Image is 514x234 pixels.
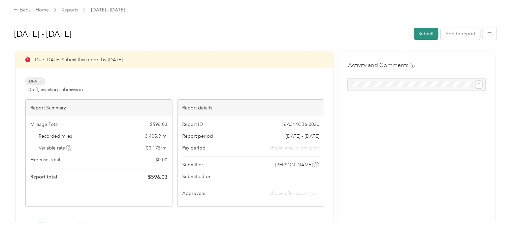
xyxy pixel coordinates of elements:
[269,191,319,196] span: shown after submission
[28,86,83,93] span: Draft, awaiting submission
[414,28,438,40] button: Submit
[25,220,47,228] div: Trips (106)
[58,220,83,228] div: Expense (0)
[476,196,514,234] iframe: Everlance-gr Chat Button Frame
[178,100,324,116] div: Report details
[13,6,31,14] div: Back
[30,121,59,128] span: Mileage Total
[39,144,72,152] span: Variable rate
[36,7,49,13] a: Home
[150,121,167,128] span: $ 596.03
[182,121,203,128] span: Report ID
[285,133,319,140] span: [DATE] - [DATE]
[182,190,205,197] span: Approvers
[269,144,319,152] span: shown after submission
[39,133,72,140] span: Recorded miles
[62,7,78,13] a: Reports
[275,161,313,168] span: [PERSON_NAME]
[14,26,409,42] h1: Sep 1 - 30, 2025
[281,121,319,128] span: 16A314CB6-0020
[318,173,319,180] span: -
[145,133,167,140] span: 3,405.9 mi
[348,61,415,69] h4: Activity and Comments
[91,6,125,13] span: [DATE] - [DATE]
[182,133,213,140] span: Report period
[16,52,333,68] div: Due [DATE]. Submit this report by [DATE]
[441,28,480,40] button: Add to report
[182,144,205,152] span: Pay period
[182,173,212,180] span: Submitted on
[30,173,57,180] span: Report total
[146,144,167,152] span: $ 0.175 / mi
[30,156,60,163] span: Expense Total
[182,161,203,168] span: Submitter
[148,173,167,181] span: $ 596.03
[26,100,172,116] div: Report Summary
[155,156,167,163] span: $ 0.00
[25,77,45,85] span: Draft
